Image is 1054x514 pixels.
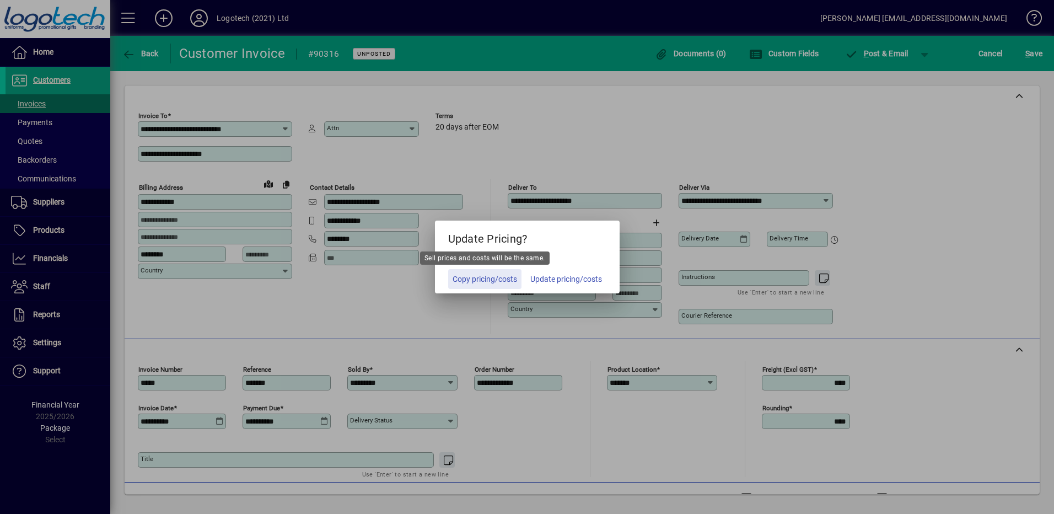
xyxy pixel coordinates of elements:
[526,269,606,289] button: Update pricing/costs
[435,221,620,253] h5: Update Pricing?
[420,251,550,265] div: Sell prices and costs will be the same.
[530,274,602,285] span: Update pricing/costs
[453,274,517,285] span: Copy pricing/costs
[448,269,521,289] button: Copy pricing/costs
